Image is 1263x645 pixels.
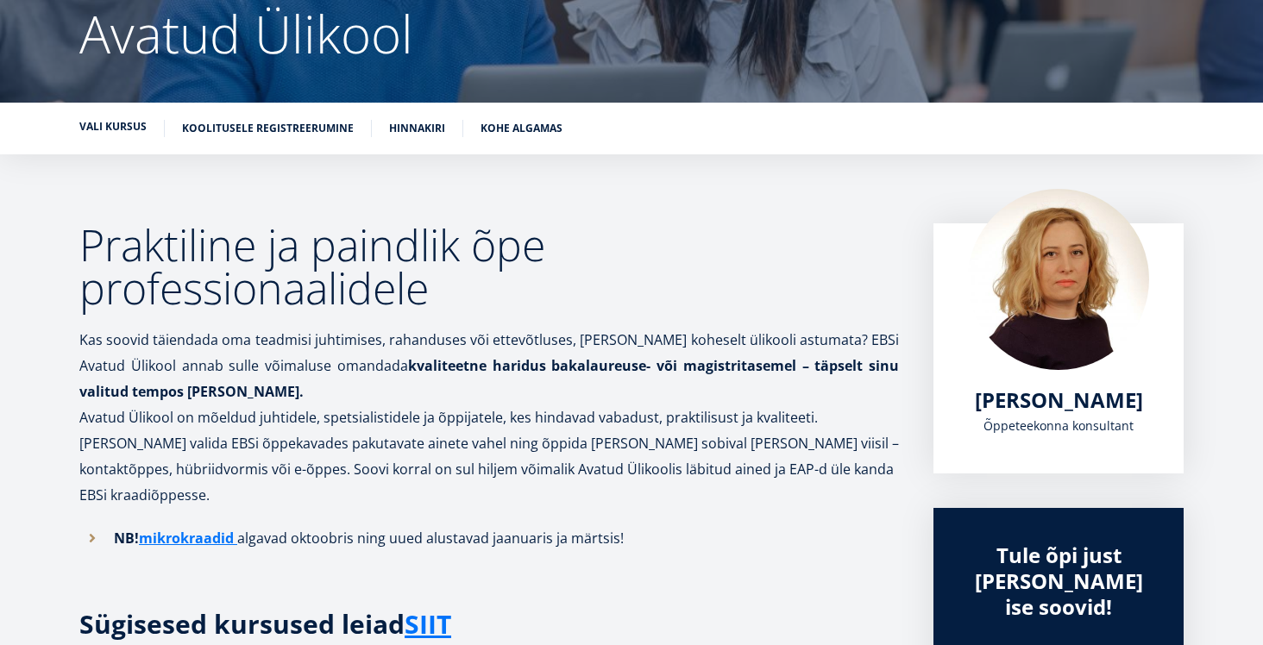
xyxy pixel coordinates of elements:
[79,525,899,551] li: algavad oktoobris ning uued alustavad jaanuaris ja märtsis!
[975,387,1143,413] a: [PERSON_NAME]
[79,356,899,401] strong: kvaliteetne haridus bakalaureuse- või magistritasemel – täpselt sinu valitud tempos [PERSON_NAME].
[79,223,899,310] h2: Praktiline ja paindlik õpe professionaalidele
[182,120,354,137] a: Koolitusele registreerumine
[79,404,899,508] p: Avatud Ülikool on mõeldud juhtidele, spetsialistidele ja õppijatele, kes hindavad vabadust, prakt...
[968,189,1149,370] img: Kadri Osula Learning Journey Advisor
[410,1,464,16] span: First name
[975,385,1143,414] span: [PERSON_NAME]
[79,606,451,642] strong: Sügisesed kursused leiad
[79,118,147,135] a: Vali kursus
[139,525,153,551] a: m
[481,120,562,137] a: Kohe algamas
[968,542,1149,620] div: Tule õpi just [PERSON_NAME] ise soovid!
[153,525,234,551] a: ikrokraadid
[405,611,451,637] a: SIIT
[114,529,237,548] strong: NB!
[79,327,899,404] p: Kas soovid täiendada oma teadmisi juhtimises, rahanduses või ettevõtluses, [PERSON_NAME] koheselt...
[968,413,1149,439] div: Õppeteekonna konsultant
[389,120,445,137] a: Hinnakiri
